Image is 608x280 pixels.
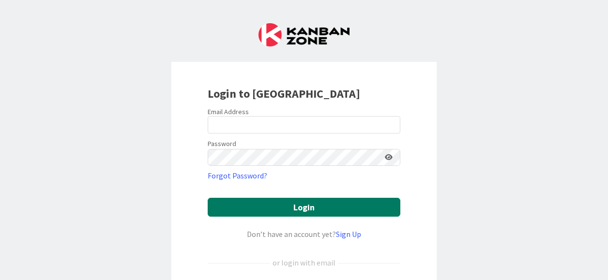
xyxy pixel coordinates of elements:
[208,228,400,240] div: Don’t have an account yet?
[270,257,338,268] div: or login with email
[208,170,267,181] a: Forgot Password?
[258,23,350,46] img: Kanban Zone
[208,139,236,149] label: Password
[208,86,360,101] b: Login to [GEOGRAPHIC_DATA]
[208,198,400,217] button: Login
[336,229,361,239] a: Sign Up
[208,107,249,116] label: Email Address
